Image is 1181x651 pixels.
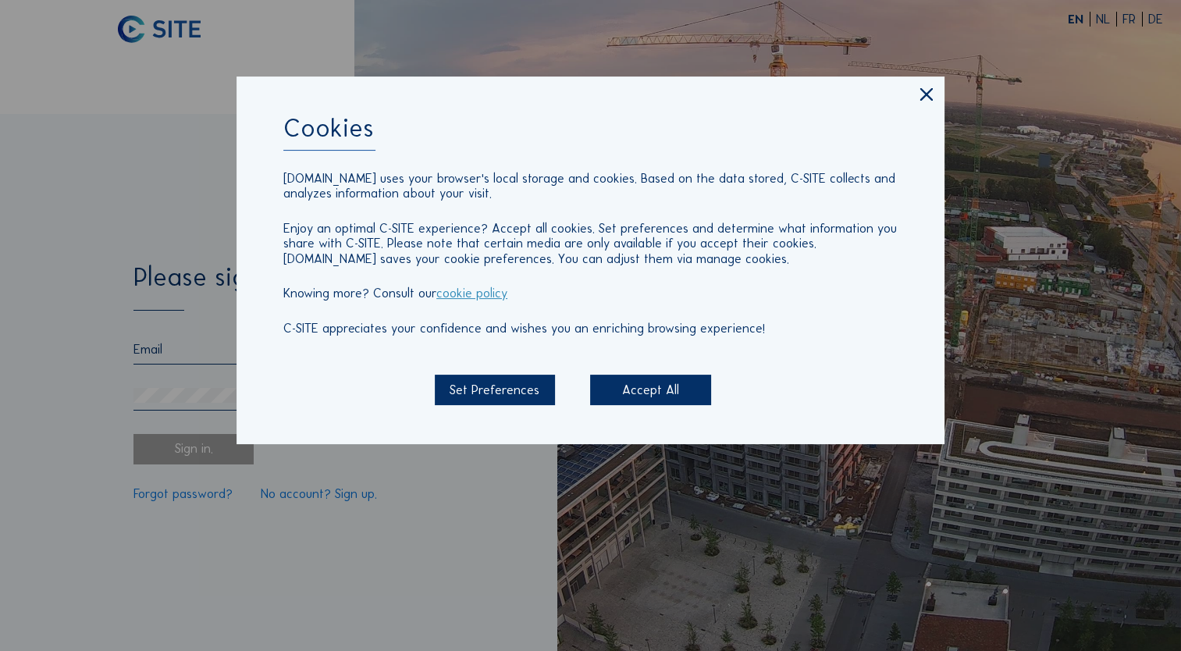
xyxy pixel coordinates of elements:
div: Cookies [283,116,898,151]
div: Set Preferences [435,375,555,405]
p: Enjoy an optimal C-SITE experience? Accept all cookies. Set preferences and determine what inform... [283,221,898,267]
p: [DOMAIN_NAME] uses your browser's local storage and cookies. Based on the data stored, C-SITE col... [283,171,898,201]
p: Knowing more? Consult our [283,286,898,301]
div: Accept All [590,375,710,405]
a: cookie policy [436,286,507,301]
p: C-SITE appreciates your confidence and wishes you an enriching browsing experience! [283,321,898,336]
